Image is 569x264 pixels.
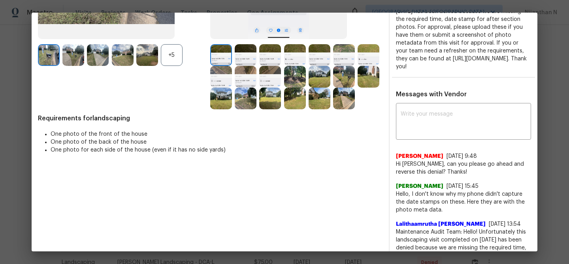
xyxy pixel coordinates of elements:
[51,130,382,138] li: One photo of the front of the house
[489,221,521,227] span: [DATE] 13:54
[51,138,382,146] li: One photo of the back of the house
[396,160,531,176] span: Hi [PERSON_NAME], can you please go ahead and reverse this denial? Thanks!
[447,183,479,189] span: [DATE] 15:45
[396,152,443,160] span: [PERSON_NAME]
[396,91,467,97] span: Messages with Vendor
[396,220,486,228] span: Lalithaamrutha [PERSON_NAME]
[38,114,382,122] span: Requirements for landscaping
[447,154,477,159] span: [DATE] 9:48
[396,190,531,214] span: Hello, I don't know why my phone didn't capture the date stamps on these. Here they are with the ...
[161,44,183,66] div: +5
[396,182,443,190] span: [PERSON_NAME]
[51,146,382,154] li: One photo for each side of the house (even if it has no side yards)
